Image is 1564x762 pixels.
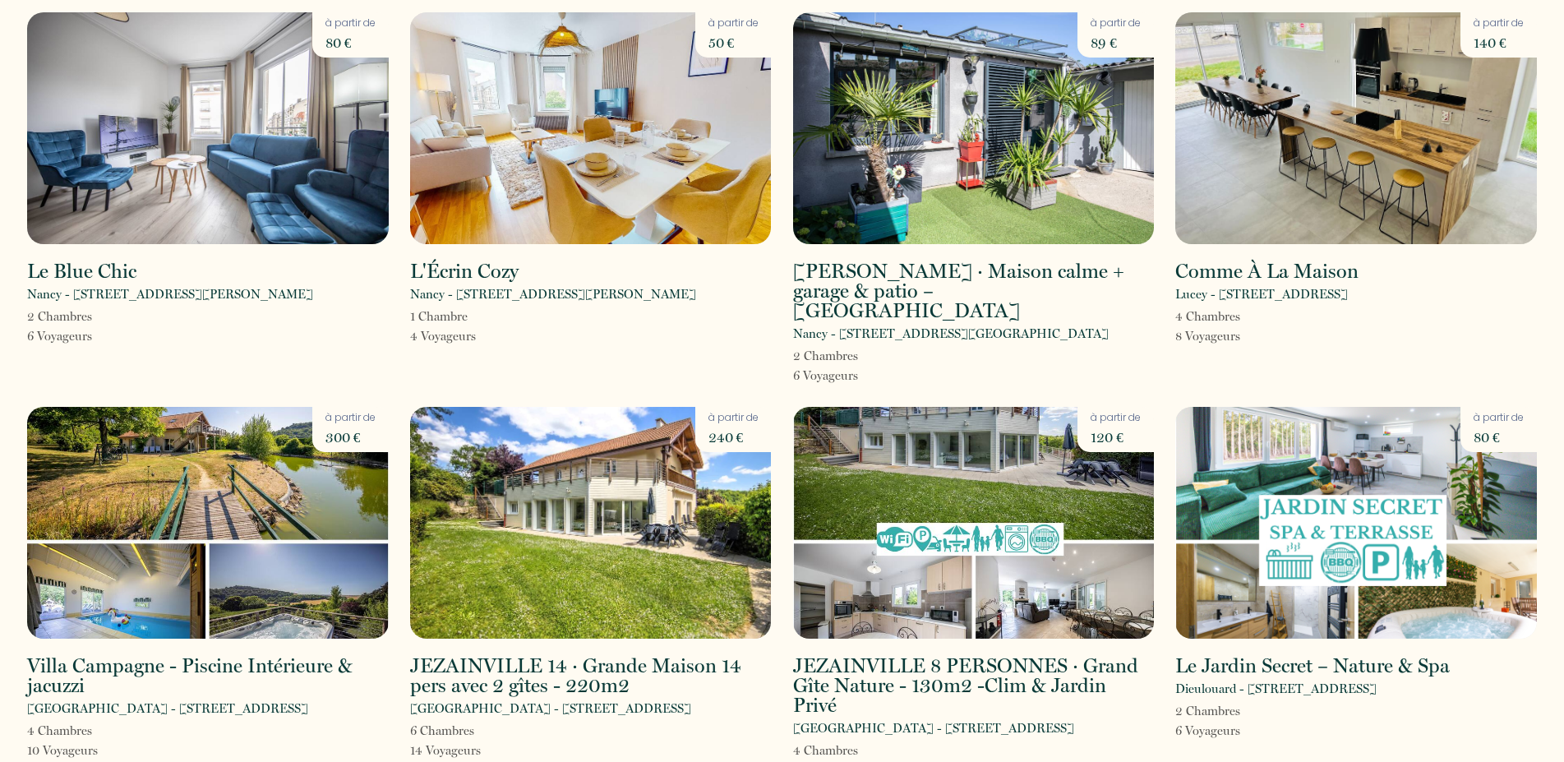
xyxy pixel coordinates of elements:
p: à partir de [1091,410,1141,426]
p: 120 € [1091,426,1141,449]
p: [GEOGRAPHIC_DATA] - [STREET_ADDRESS] [410,699,691,718]
p: 2 Chambre [1175,701,1240,721]
img: rental-image [1175,12,1537,244]
p: [GEOGRAPHIC_DATA] - [STREET_ADDRESS] [793,718,1074,738]
p: à partir de [1474,410,1524,426]
img: rental-image [27,407,389,639]
span: s [476,743,481,758]
p: 4 Voyageur [410,326,476,346]
p: 80 € [1474,426,1524,449]
p: 300 € [325,426,376,449]
p: 14 Voyageur [410,741,481,760]
img: rental-image [793,407,1155,639]
span: s [87,329,92,344]
p: Lucey - [STREET_ADDRESS] [1175,284,1348,304]
h2: Le Blue Chic [27,261,136,281]
p: 4 Chambre [27,721,98,741]
h2: L'Écrin Cozy [410,261,519,281]
h2: JEZAINVILLE 14 · Grande Maison 14 pers avec 2 gîtes - 220m2 [410,656,772,695]
h2: [PERSON_NAME] · Maison calme + garage & patio – [GEOGRAPHIC_DATA] [793,261,1155,321]
span: s [1235,329,1240,344]
h2: Le Jardin Secret – Nature & Spa [1175,656,1450,676]
p: 6 Voyageur [1175,721,1240,741]
p: à partir de [708,410,759,426]
p: 2 Chambre [27,307,92,326]
p: Nancy - [STREET_ADDRESS][PERSON_NAME] [27,284,313,304]
img: rental-image [410,407,772,639]
span: s [87,723,92,738]
p: 140 € [1474,31,1524,54]
img: rental-image [27,12,389,244]
p: 4 Chambre [1175,307,1240,326]
p: à partir de [1474,16,1524,31]
span: s [469,723,474,738]
span: s [1235,704,1240,718]
span: s [853,368,858,383]
h2: JEZAINVILLE 8 PERSONNES · Grand Gîte Nature - 130m2 -Clim & Jardin Privé [793,656,1155,715]
p: à partir de [325,410,376,426]
h2: Comme À La Maison [1175,261,1359,281]
p: à partir de [325,16,376,31]
p: 4 Chambre [793,741,858,760]
p: 6 Voyageur [793,366,858,386]
p: 6 Voyageur [27,326,92,346]
p: Dieulouard - [STREET_ADDRESS] [1175,679,1377,699]
span: s [853,349,858,363]
p: 80 € [325,31,376,54]
img: rental-image [410,12,772,244]
p: 2 Chambre [793,346,858,366]
p: 1 Chambre [410,307,476,326]
p: Nancy - [STREET_ADDRESS][GEOGRAPHIC_DATA] [793,324,1109,344]
span: s [1235,309,1240,324]
p: 89 € [1091,31,1141,54]
img: rental-image [793,12,1155,244]
span: s [93,743,98,758]
span: s [853,743,858,758]
span: s [1235,723,1240,738]
p: 6 Chambre [410,721,481,741]
p: 8 Voyageur [1175,326,1240,346]
p: [GEOGRAPHIC_DATA] - [STREET_ADDRESS] [27,699,308,718]
span: s [87,309,92,324]
p: 50 € [708,31,759,54]
p: 240 € [708,426,759,449]
span: s [471,329,476,344]
h2: Villa Campagne - Piscine Intérieure & jacuzzi [27,656,389,695]
p: Nancy - [STREET_ADDRESS][PERSON_NAME] [410,284,696,304]
p: 10 Voyageur [27,741,98,760]
img: rental-image [1175,407,1537,639]
p: à partir de [708,16,759,31]
p: à partir de [1091,16,1141,31]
